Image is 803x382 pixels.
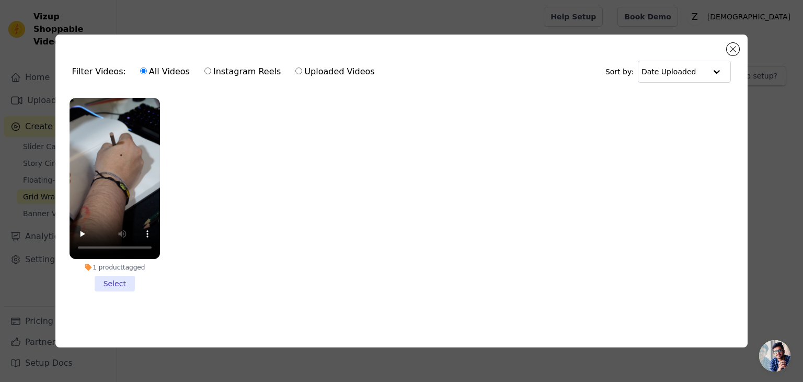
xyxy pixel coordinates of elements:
label: Uploaded Videos [295,65,375,78]
label: Instagram Reels [204,65,281,78]
div: Sort by: [605,61,731,83]
div: 1 product tagged [70,263,160,272]
div: Filter Videos: [72,60,381,84]
a: Chat abierto [759,340,790,372]
button: Close modal [727,43,739,55]
label: All Videos [140,65,190,78]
